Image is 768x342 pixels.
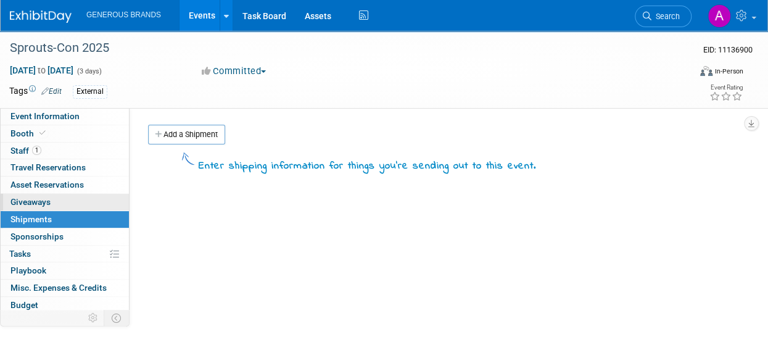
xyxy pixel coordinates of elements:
span: GENEROUS BRANDS [86,10,161,19]
img: Format-Inperson.png [700,66,712,76]
span: Event Information [10,111,80,121]
a: Edit [41,87,62,96]
td: Tags [9,85,62,99]
div: External [73,85,107,98]
span: Tasks [9,249,31,259]
img: ExhibitDay [10,10,72,23]
span: Shipments [10,214,52,224]
span: Budget [10,300,38,310]
a: Sponsorships [1,228,129,245]
a: Budget [1,297,129,314]
span: Asset Reservations [10,180,84,190]
div: In-Person [714,67,743,76]
a: Giveaways [1,194,129,211]
button: Committed [197,65,271,78]
span: Misc. Expenses & Credits [10,283,107,293]
a: Travel Reservations [1,159,129,176]
a: Shipments [1,211,129,228]
span: Playbook [10,265,46,275]
a: Booth [1,125,129,142]
div: Sprouts-Con 2025 [6,37,680,59]
div: Event Format [637,64,743,83]
i: Booth reservation complete [39,130,46,136]
td: Personalize Event Tab Strip [83,310,104,326]
td: Toggle Event Tabs [104,310,130,326]
span: Search [651,12,680,21]
a: Add a Shipment [148,125,225,144]
a: Playbook [1,262,129,279]
img: Astrid Aguayo [708,4,731,28]
span: Sponsorships [10,231,64,241]
span: (3 days) [76,67,102,75]
span: Travel Reservations [10,162,86,172]
div: Enter shipping information for things you're sending out to this event. [199,159,536,174]
span: Booth [10,128,48,138]
a: Search [635,6,692,27]
span: to [36,65,47,75]
span: Staff [10,146,41,156]
a: Event Information [1,108,129,125]
a: Staff1 [1,143,129,159]
a: Asset Reservations [1,177,129,193]
span: Giveaways [10,197,51,207]
a: Misc. Expenses & Credits [1,280,129,296]
div: Event Rating [709,85,743,91]
span: [DATE] [DATE] [9,65,74,76]
span: 1 [32,146,41,155]
a: Tasks [1,246,129,262]
span: Event ID: 11136900 [703,45,753,54]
